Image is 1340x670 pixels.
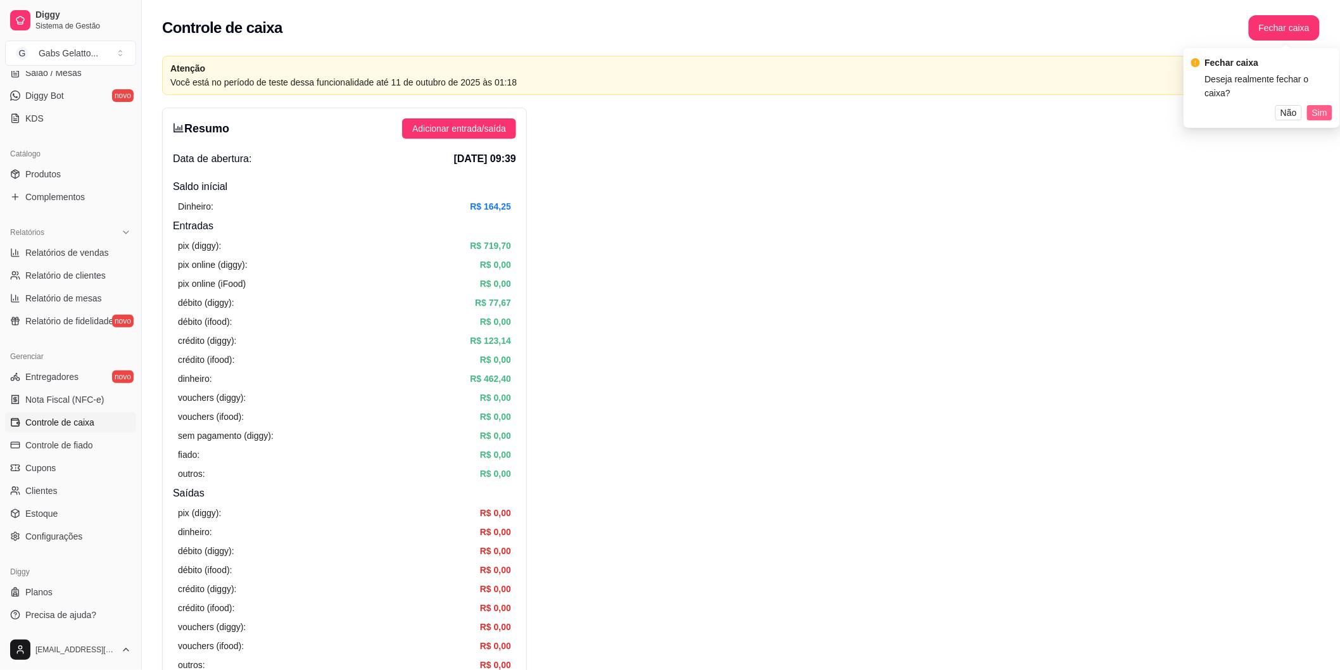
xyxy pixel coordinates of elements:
article: débito (ifood): [178,315,232,329]
article: R$ 0,00 [480,525,511,539]
span: [DATE] 09:39 [454,151,516,167]
span: Relatórios de vendas [25,246,109,259]
h3: Resumo [173,120,229,137]
span: exclamation-circle [1191,58,1200,67]
span: bar-chart [173,122,184,134]
span: Controle de caixa [25,416,94,429]
span: Produtos [25,168,61,180]
div: Gabs Gelatto ... [39,47,98,60]
article: R$ 0,00 [480,601,511,615]
article: dinheiro: [178,372,212,386]
a: Clientes [5,481,136,501]
a: Salão / Mesas [5,63,136,83]
button: Select a team [5,41,136,66]
a: Estoque [5,503,136,524]
article: R$ 0,00 [480,315,511,329]
div: Diggy [5,562,136,582]
span: Entregadores [25,370,79,383]
a: Planos [5,582,136,602]
article: R$ 77,67 [475,296,511,310]
article: R$ 0,00 [480,429,511,443]
span: Não [1280,106,1297,120]
a: Relatórios de vendas [5,243,136,263]
div: Fechar caixa [1205,56,1332,70]
article: Atenção [170,61,1249,75]
a: Relatório de mesas [5,288,136,308]
article: fiado: [178,448,199,462]
div: Gerenciar [5,346,136,367]
span: Diggy Bot [25,89,64,102]
span: KDS [25,112,44,125]
a: Configurações [5,526,136,547]
div: Catálogo [5,144,136,164]
span: Sistema de Gestão [35,21,131,31]
article: R$ 462,40 [470,372,511,386]
article: R$ 0,00 [480,544,511,558]
span: Configurações [25,530,82,543]
a: Produtos [5,164,136,184]
span: Sim [1312,106,1327,120]
a: Controle de fiado [5,435,136,455]
div: Deseja realmente fechar o caixa? [1205,72,1332,100]
button: [EMAIL_ADDRESS][DOMAIN_NAME] [5,635,136,665]
span: Diggy [35,9,131,21]
article: Você está no período de teste dessa funcionalidade até 11 de outubro de 2025 às 01:18 [170,75,1249,89]
span: G [16,47,28,60]
a: Entregadoresnovo [5,367,136,387]
article: crédito (diggy): [178,334,237,348]
article: outros: [178,467,205,481]
span: Complementos [25,191,85,203]
article: R$ 0,00 [480,277,511,291]
span: [EMAIL_ADDRESS][DOMAIN_NAME] [35,645,116,655]
span: Planos [25,586,53,598]
article: vouchers (ifood): [178,410,244,424]
article: crédito (diggy): [178,582,237,596]
button: Sim [1307,105,1332,120]
article: dinheiro: [178,525,212,539]
span: Clientes [25,484,58,497]
a: Nota Fiscal (NFC-e) [5,389,136,410]
span: Cupons [25,462,56,474]
article: crédito (ifood): [178,601,234,615]
article: R$ 0,00 [480,639,511,653]
article: R$ 0,00 [480,448,511,462]
article: R$ 0,00 [480,582,511,596]
h4: Saídas [173,486,516,501]
a: Complementos [5,187,136,207]
h4: Saldo inícial [173,179,516,194]
h2: Controle de caixa [162,18,282,38]
a: Precisa de ajuda? [5,605,136,625]
article: vouchers (diggy): [178,620,246,634]
a: DiggySistema de Gestão [5,5,136,35]
span: Relatório de mesas [25,292,102,305]
span: Data de abertura: [173,151,252,167]
button: Não [1275,105,1302,120]
article: débito (diggy): [178,296,234,310]
a: KDS [5,108,136,129]
article: R$ 123,14 [470,334,511,348]
article: R$ 0,00 [480,563,511,577]
article: R$ 0,00 [480,506,511,520]
article: débito (ifood): [178,563,232,577]
article: R$ 0,00 [480,467,511,481]
article: R$ 719,70 [470,239,511,253]
span: Relatório de fidelidade [25,315,113,327]
article: vouchers (diggy): [178,391,246,405]
article: sem pagamento (diggy): [178,429,274,443]
article: crédito (ifood): [178,353,234,367]
article: vouchers (ifood): [178,639,244,653]
article: R$ 0,00 [480,258,511,272]
span: Salão / Mesas [25,66,82,79]
span: Relatório de clientes [25,269,106,282]
article: R$ 0,00 [480,353,511,367]
article: pix (diggy): [178,239,221,253]
span: Controle de fiado [25,439,93,452]
button: Adicionar entrada/saída [402,118,516,139]
button: Fechar caixa [1249,15,1320,41]
article: pix (diggy): [178,506,221,520]
span: Nota Fiscal (NFC-e) [25,393,104,406]
span: Estoque [25,507,58,520]
article: pix online (diggy): [178,258,248,272]
article: R$ 0,00 [480,410,511,424]
a: Diggy Botnovo [5,85,136,106]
